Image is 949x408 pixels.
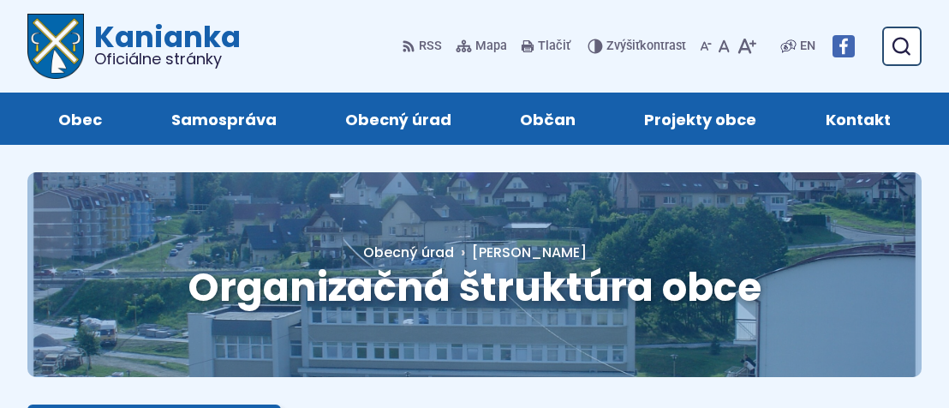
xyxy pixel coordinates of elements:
a: Obecný úrad [363,243,454,262]
button: Tlačiť [517,28,574,64]
span: Organizačná štruktúra obce [188,260,761,315]
span: Občan [520,93,576,145]
a: Projekty obce [627,93,773,145]
button: Zmenšiť veľkosť písma [696,28,715,64]
span: kontrast [606,39,686,54]
span: Mapa [475,36,507,57]
a: RSS [402,28,445,64]
span: Samospráva [171,93,277,145]
a: Kontakt [809,93,908,145]
a: Občan [503,93,593,145]
a: Obec [41,93,119,145]
span: Obecný úrad [345,93,451,145]
span: Kanianka [84,22,241,67]
span: Obec [58,93,102,145]
span: [PERSON_NAME] [472,243,587,262]
a: Mapa [452,28,510,64]
a: Samospráva [153,93,293,145]
span: Oficiálne stránky [94,51,241,67]
span: Projekty obce [644,93,756,145]
button: Nastaviť pôvodnú veľkosť písma [715,28,733,64]
a: [PERSON_NAME] [454,243,587,262]
span: EN [800,36,815,57]
img: Prejsť na Facebook stránku [833,35,855,57]
span: Kontakt [826,93,891,145]
button: Zvýšiťkontrast [588,28,689,64]
a: EN [797,36,819,57]
span: Tlačiť [538,39,570,54]
a: Logo Kanianka, prejsť na domovskú stránku. [27,14,241,79]
img: Prejsť na domovskú stránku [27,14,84,79]
a: Obecný úrad [328,93,469,145]
span: Zvýšiť [606,39,640,53]
button: Zväčšiť veľkosť písma [733,28,760,64]
span: RSS [419,36,442,57]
